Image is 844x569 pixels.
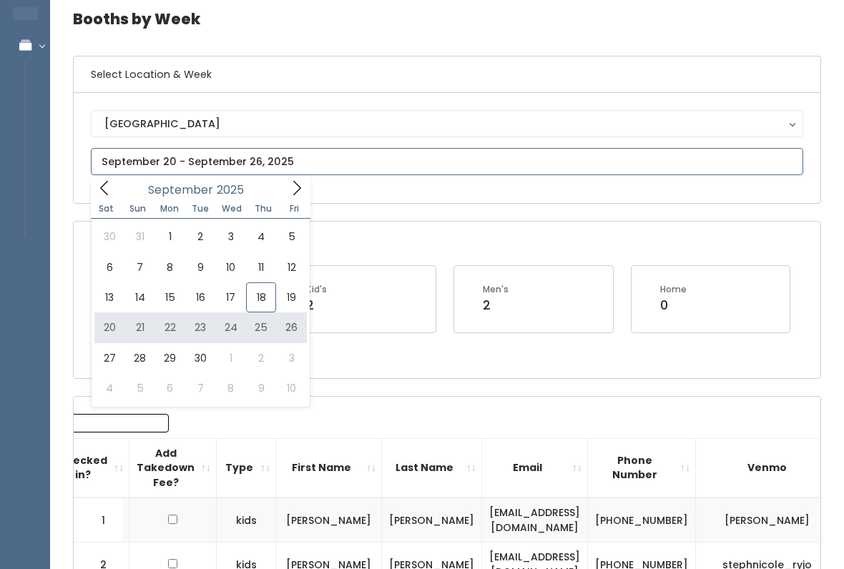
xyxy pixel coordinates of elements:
span: August 30, 2025 [94,222,124,252]
span: September 15, 2025 [155,282,185,312]
div: 2 [483,296,509,315]
th: Checked in?: activate to sort column ascending [51,438,129,498]
span: September 11, 2025 [246,252,276,282]
span: September 12, 2025 [276,252,306,282]
span: Wed [216,204,247,213]
span: September 5, 2025 [276,222,306,252]
span: October 7, 2025 [185,373,215,403]
th: Last Name: activate to sort column ascending [382,438,482,498]
div: Home [660,283,687,296]
div: Men's [483,283,509,296]
td: kids [217,498,276,543]
span: September 30, 2025 [185,343,215,373]
span: September 4, 2025 [246,222,276,252]
th: Type: activate to sort column ascending [217,438,276,498]
td: [EMAIL_ADDRESS][DOMAIN_NAME] [482,498,588,543]
span: October 9, 2025 [246,373,276,403]
span: September 6, 2025 [94,252,124,282]
span: September 8, 2025 [155,252,185,282]
span: September 29, 2025 [155,343,185,373]
span: Fri [279,204,310,213]
div: 0 [660,296,687,315]
span: October 3, 2025 [276,343,306,373]
input: Year [213,181,256,199]
span: September 9, 2025 [185,252,215,282]
span: September 28, 2025 [124,343,154,373]
h6: Select Location & Week [74,56,820,93]
input: September 20 - September 26, 2025 [91,148,803,175]
th: First Name: activate to sort column ascending [276,438,382,498]
span: September 24, 2025 [216,312,246,342]
span: Mon [154,204,185,213]
span: September 1, 2025 [155,222,185,252]
span: September 10, 2025 [216,252,246,282]
span: October 5, 2025 [124,373,154,403]
span: Sat [91,204,122,213]
span: September [148,184,213,196]
span: September 18, 2025 [246,282,276,312]
span: October 4, 2025 [94,373,124,403]
span: September 19, 2025 [276,282,306,312]
span: September 3, 2025 [216,222,246,252]
td: [PERSON_NAME] [382,498,482,543]
span: September 20, 2025 [94,312,124,342]
button: [GEOGRAPHIC_DATA] [91,110,803,137]
span: October 6, 2025 [155,373,185,403]
th: Phone Number: activate to sort column ascending [588,438,696,498]
td: [PHONE_NUMBER] [588,498,696,543]
span: September 7, 2025 [124,252,154,282]
span: September 16, 2025 [185,282,215,312]
span: September 2, 2025 [185,222,215,252]
span: September 26, 2025 [276,312,306,342]
div: 2 [306,296,327,315]
span: August 31, 2025 [124,222,154,252]
span: September 17, 2025 [216,282,246,312]
span: October 8, 2025 [216,373,246,403]
th: Add Takedown Fee?: activate to sort column ascending [129,438,217,498]
td: 1 [74,498,124,543]
th: Email: activate to sort column ascending [482,438,588,498]
span: September 13, 2025 [94,282,124,312]
span: October 2, 2025 [246,343,276,373]
span: Sun [122,204,154,213]
span: September 14, 2025 [124,282,154,312]
span: September 21, 2025 [124,312,154,342]
span: September 25, 2025 [246,312,276,342]
span: September 23, 2025 [185,312,215,342]
span: October 1, 2025 [216,343,246,373]
span: October 10, 2025 [276,373,306,403]
span: Thu [247,204,279,213]
div: [GEOGRAPHIC_DATA] [104,116,790,132]
span: September 22, 2025 [155,312,185,342]
span: Tue [185,204,216,213]
td: [PERSON_NAME] [276,498,382,543]
span: September 27, 2025 [94,343,124,373]
div: Kid's [306,283,327,296]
